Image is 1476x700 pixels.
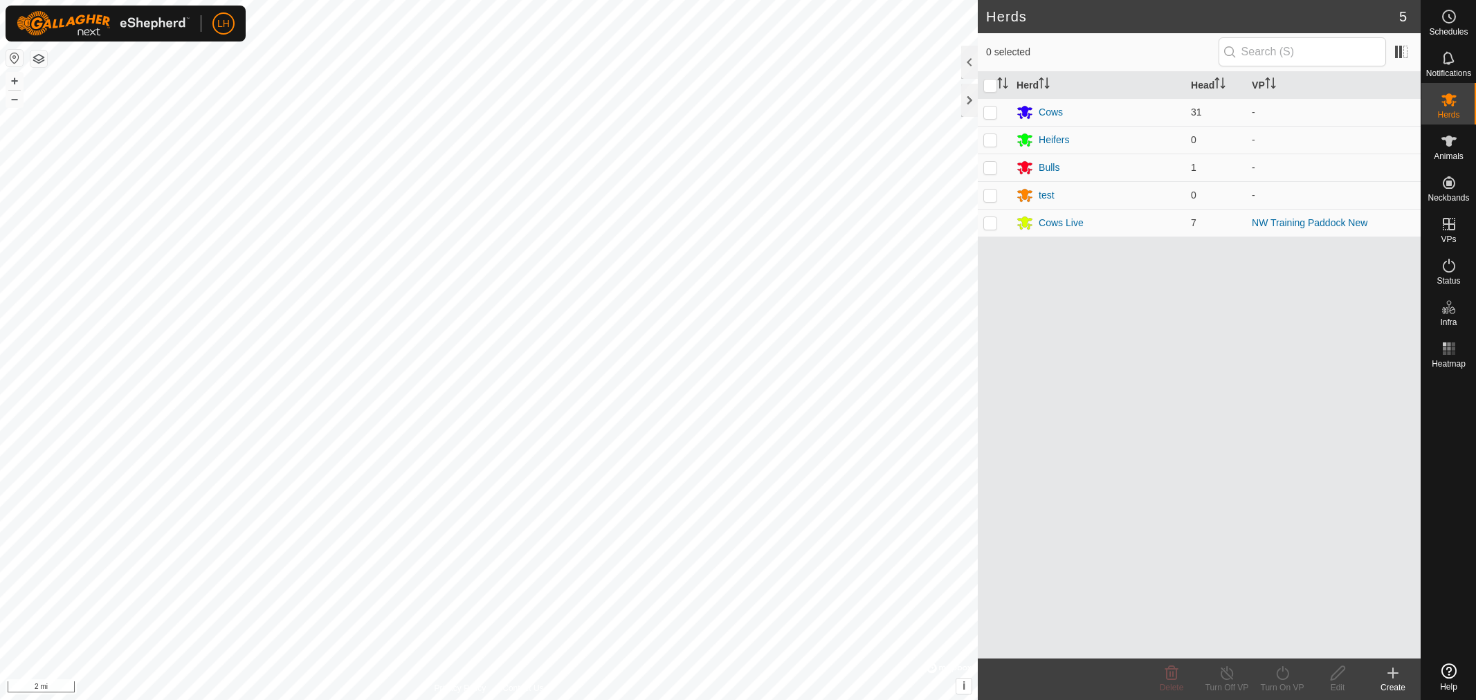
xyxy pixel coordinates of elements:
[1255,681,1310,694] div: Turn On VP
[1039,216,1084,230] div: Cows Live
[435,682,486,694] a: Privacy Policy
[986,8,1399,25] h2: Herds
[1246,72,1421,99] th: VP
[1437,277,1460,285] span: Status
[1310,681,1365,694] div: Edit
[1214,80,1226,91] p-sorticon: Activate to sort
[1432,360,1466,368] span: Heatmap
[1191,217,1196,228] span: 7
[986,45,1219,59] span: 0 selected
[1219,37,1386,66] input: Search (S)
[1246,98,1421,126] td: -
[997,80,1008,91] p-sorticon: Activate to sort
[1039,80,1050,91] p-sorticon: Activate to sort
[1440,318,1457,326] span: Infra
[1399,6,1407,27] span: 5
[1191,107,1202,118] span: 31
[1421,658,1476,697] a: Help
[1191,134,1196,145] span: 0
[1160,683,1184,692] span: Delete
[1185,72,1246,99] th: Head
[1191,162,1196,173] span: 1
[1191,190,1196,201] span: 0
[1039,160,1059,175] div: Bulls
[502,682,543,694] a: Contact Us
[1039,188,1055,203] div: test
[217,17,230,31] span: LH
[1039,133,1069,147] div: Heifers
[1365,681,1421,694] div: Create
[956,679,972,694] button: i
[1039,105,1063,120] div: Cows
[1246,181,1421,209] td: -
[6,50,23,66] button: Reset Map
[1441,235,1456,243] span: VPs
[30,50,47,67] button: Map Layers
[1246,154,1421,181] td: -
[1434,152,1464,160] span: Animals
[1252,217,1367,228] a: NW Training Paddock New
[6,73,23,89] button: +
[1440,683,1457,691] span: Help
[1199,681,1255,694] div: Turn Off VP
[6,91,23,107] button: –
[1437,111,1459,119] span: Herds
[1265,80,1276,91] p-sorticon: Activate to sort
[963,680,965,692] span: i
[1428,194,1469,202] span: Neckbands
[1426,69,1471,77] span: Notifications
[1011,72,1185,99] th: Herd
[1429,28,1468,36] span: Schedules
[17,11,190,36] img: Gallagher Logo
[1246,126,1421,154] td: -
